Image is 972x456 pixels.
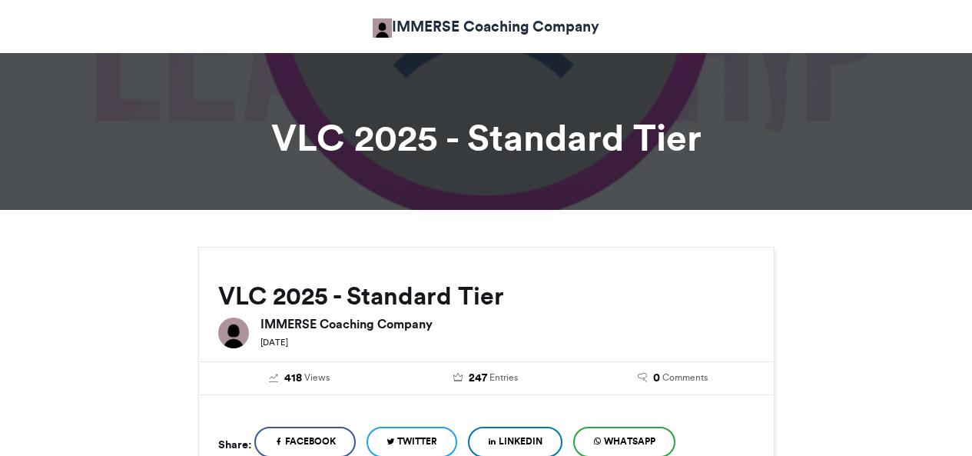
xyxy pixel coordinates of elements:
span: Views [304,371,330,384]
a: 0 Comments [591,370,755,387]
a: 418 Views [218,370,382,387]
span: 418 [284,370,302,387]
h2: VLC 2025 - Standard Tier [218,282,755,310]
span: WhatsApp [604,434,655,448]
span: 247 [469,370,487,387]
span: 0 [653,370,660,387]
span: Facebook [285,434,336,448]
a: IMMERSE Coaching Company [373,15,599,38]
span: Comments [662,371,708,384]
span: Twitter [397,434,437,448]
a: 247 Entries [404,370,568,387]
h5: Share: [218,434,251,454]
img: IMMERSE Coaching Company [218,318,249,348]
span: LinkedIn [499,434,542,448]
img: IMMERSE Coaching Company [373,18,392,38]
small: [DATE] [260,337,288,348]
span: Entries [489,371,518,384]
h6: IMMERSE Coaching Company [260,318,755,330]
h1: VLC 2025 - Standard Tier [60,119,913,156]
